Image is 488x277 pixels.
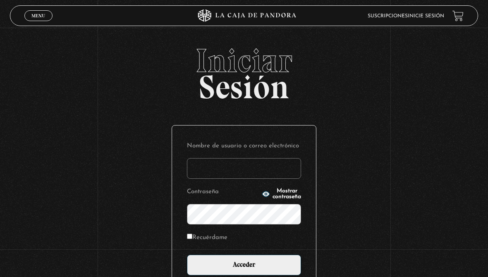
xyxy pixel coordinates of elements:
a: Inicie sesión [408,14,444,19]
a: Suscripciones [368,14,408,19]
a: View your shopping cart [452,10,464,21]
label: Contraseña [187,186,259,197]
input: Recuérdame [187,234,192,239]
span: Mostrar contraseña [273,188,301,200]
span: Cerrar [29,20,48,26]
span: Menu [31,13,45,18]
label: Recuérdame [187,232,227,243]
label: Nombre de usuario o correo electrónico [187,140,301,152]
h2: Sesión [10,44,478,97]
span: Iniciar [10,44,478,77]
input: Acceder [187,255,301,275]
button: Mostrar contraseña [262,188,301,200]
